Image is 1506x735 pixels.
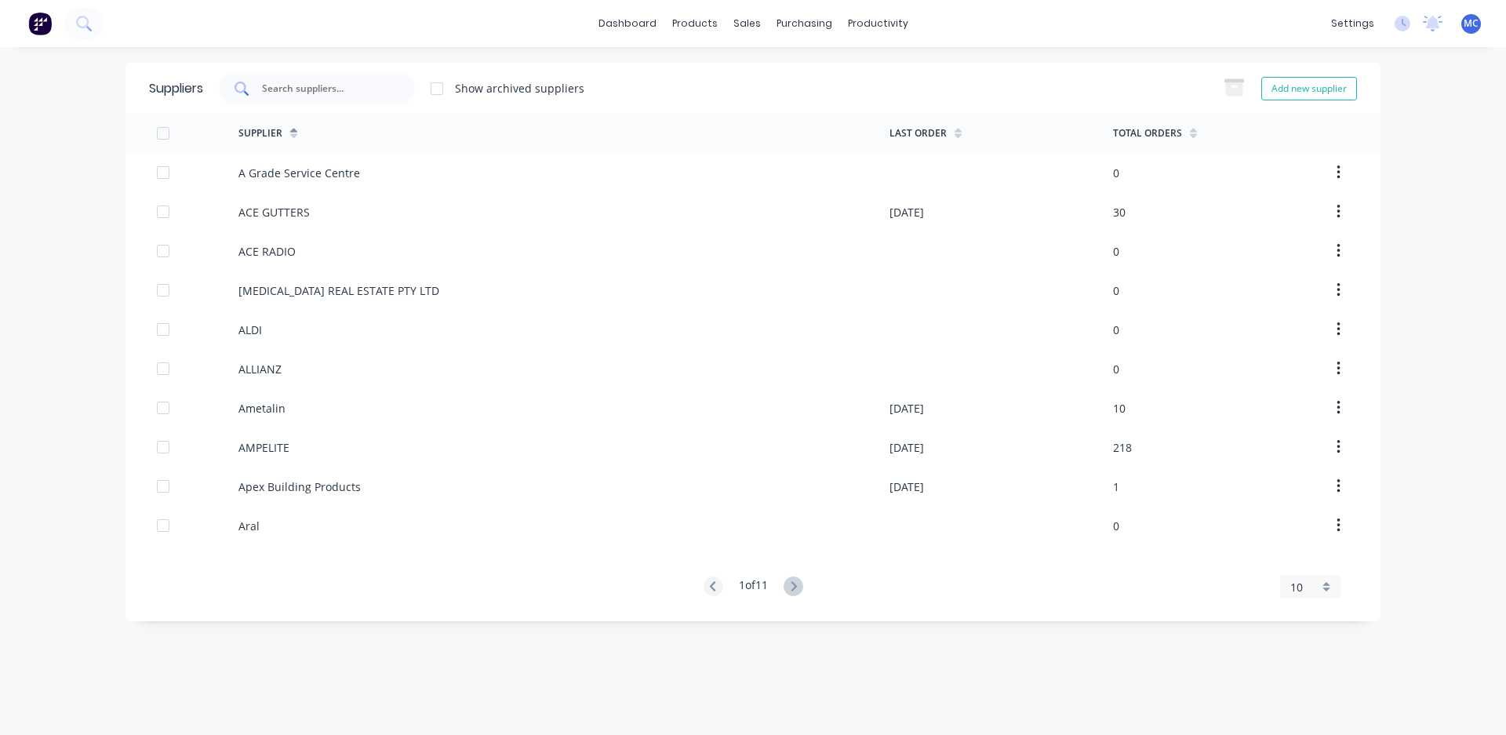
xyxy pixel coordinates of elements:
div: Ametalin [238,400,286,417]
div: Last Order [889,126,947,140]
span: 10 [1290,579,1303,595]
img: Factory [28,12,52,35]
div: purchasing [769,12,840,35]
div: Supplier [238,126,282,140]
div: [DATE] [889,478,924,495]
div: ALDI [238,322,262,338]
div: ACE GUTTERS [238,204,310,220]
div: [DATE] [889,400,924,417]
div: [DATE] [889,204,924,220]
div: Suppliers [149,79,203,98]
div: Aral [238,518,260,534]
div: 218 [1113,439,1132,456]
div: AMPELITE [238,439,289,456]
div: 1 of 11 [739,577,768,598]
span: MC [1464,16,1479,31]
div: ALLIANZ [238,361,282,377]
div: A Grade Service Centre [238,165,360,181]
div: settings [1323,12,1382,35]
div: sales [726,12,769,35]
div: products [664,12,726,35]
div: Total Orders [1113,126,1182,140]
div: productivity [840,12,916,35]
div: 0 [1113,282,1119,299]
div: 30 [1113,204,1126,220]
div: 10 [1113,400,1126,417]
div: 0 [1113,322,1119,338]
button: Add new supplier [1261,77,1357,100]
a: dashboard [591,12,664,35]
div: 0 [1113,165,1119,181]
div: ACE RADIO [238,243,296,260]
div: 0 [1113,518,1119,534]
div: 0 [1113,243,1119,260]
div: 0 [1113,361,1119,377]
div: [MEDICAL_DATA] REAL ESTATE PTY LTD [238,282,439,299]
input: Search suppliers... [260,81,391,96]
div: [DATE] [889,439,924,456]
div: Show archived suppliers [455,80,584,96]
div: Apex Building Products [238,478,361,495]
div: 1 [1113,478,1119,495]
